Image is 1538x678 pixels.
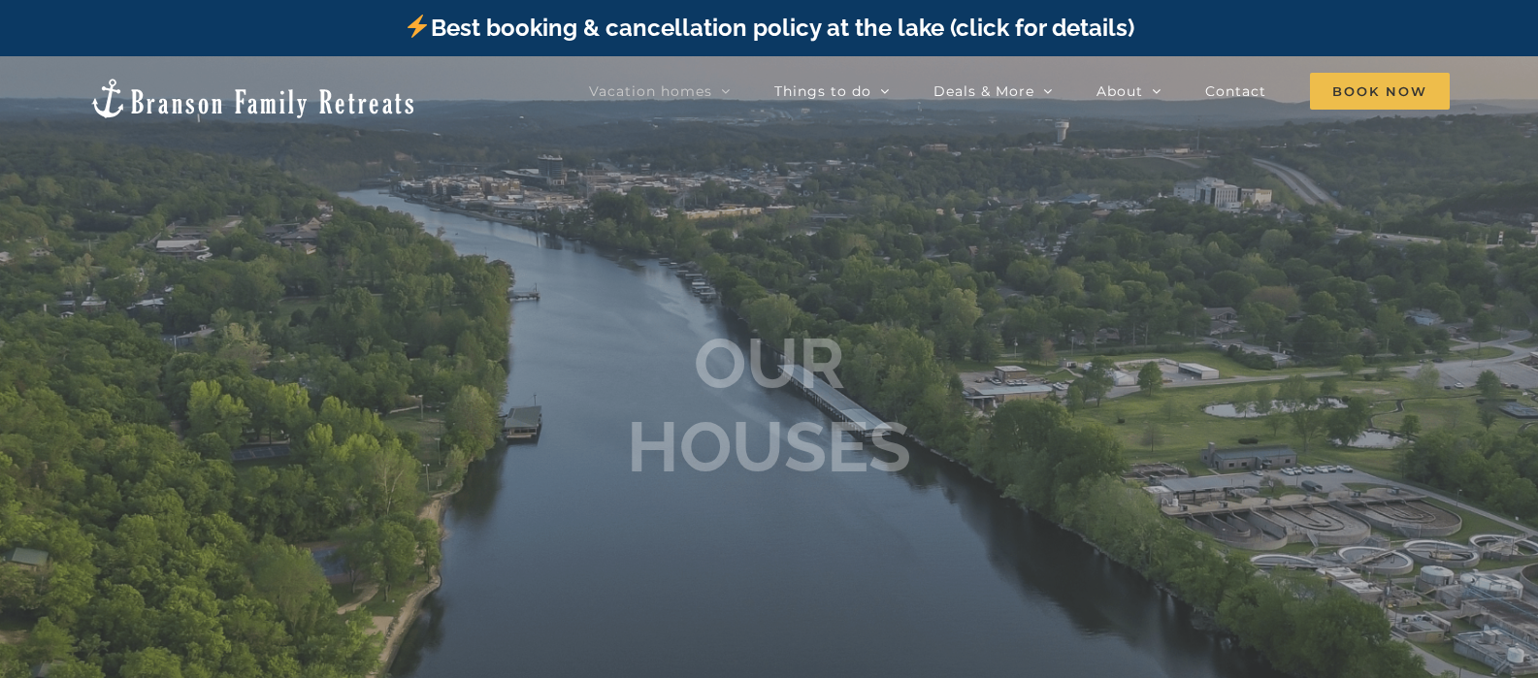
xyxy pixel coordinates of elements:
[933,72,1053,111] a: Deals & More
[933,84,1034,98] span: Deals & More
[589,72,731,111] a: Vacation homes
[1205,84,1266,98] span: Contact
[589,84,712,98] span: Vacation homes
[88,77,417,120] img: Branson Family Retreats Logo
[404,14,1133,42] a: Best booking & cancellation policy at the lake (click for details)
[1205,72,1266,111] a: Contact
[589,72,1450,111] nav: Main Menu
[774,84,871,98] span: Things to do
[774,72,890,111] a: Things to do
[406,15,429,38] img: ⚡️
[1096,84,1143,98] span: About
[1310,73,1450,110] span: Book Now
[627,322,911,488] b: OUR HOUSES
[1310,72,1450,111] a: Book Now
[1096,72,1162,111] a: About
